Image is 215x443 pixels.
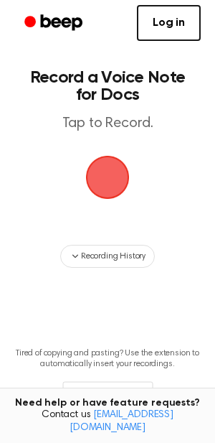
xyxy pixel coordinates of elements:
span: Contact us [9,409,206,434]
h1: Record a Voice Note for Docs [26,69,189,103]
a: Log in [137,5,201,41]
span: Recording History [81,250,145,263]
a: Beep [14,9,95,37]
img: Beep Logo [86,156,129,199]
a: [EMAIL_ADDRESS][DOMAIN_NAME] [70,410,173,433]
p: Tap to Record. [26,115,189,133]
p: Tired of copying and pasting? Use the extension to automatically insert your recordings. [11,348,204,370]
button: Recording History [60,245,155,268]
